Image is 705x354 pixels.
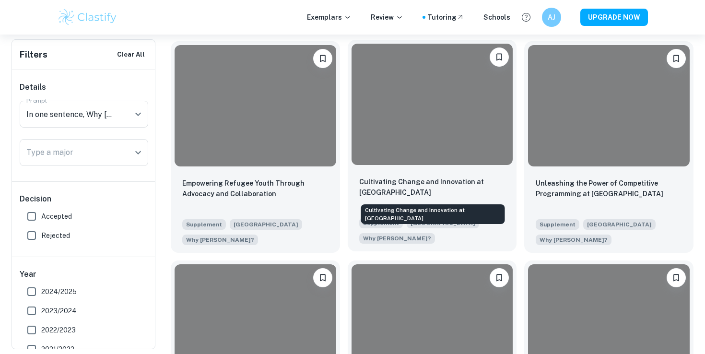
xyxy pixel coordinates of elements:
div: Cultivating Change and Innovation at [GEOGRAPHIC_DATA] [361,204,505,224]
button: AJ [542,8,561,27]
label: Prompt [26,96,47,105]
h6: Year [20,269,148,280]
span: Accepted [41,211,72,222]
a: Schools [483,12,510,23]
a: Tutoring [427,12,464,23]
p: Cultivating Change and Innovation at Brown University [359,177,505,198]
span: Why [PERSON_NAME]? [186,236,254,244]
a: BookmarkEmpowering Refugee Youth Through Advocacy and CollaborationSupplement[GEOGRAPHIC_DATA]In ... [171,41,340,252]
span: [GEOGRAPHIC_DATA] [583,219,656,230]
span: Rejected [41,230,70,241]
button: Help and Feedback [518,9,534,25]
span: Why [PERSON_NAME]? [540,236,608,244]
span: Supplement [536,219,579,230]
span: 2023/2024 [41,306,77,316]
span: In one sentence, Why Brown? [536,234,611,245]
button: Bookmark [313,268,332,287]
span: In one sentence, Why Brown? [182,234,258,245]
p: Review [371,12,403,23]
h6: Filters [20,48,47,61]
button: Bookmark [490,47,509,67]
a: BookmarkCultivating Change and Innovation at Brown UniversitySupplement[GEOGRAPHIC_DATA]In one se... [348,41,517,252]
span: Supplement [359,218,403,228]
span: 2024/2025 [41,286,77,297]
button: UPGRADE NOW [580,9,648,26]
img: Clastify logo [57,8,118,27]
h6: AJ [546,12,557,23]
p: Empowering Refugee Youth Through Advocacy and Collaboration [182,178,329,199]
span: Supplement [182,219,226,230]
button: Bookmark [490,268,509,287]
a: BookmarkUnleashing the Power of Competitive Programming at Brown UniversitySupplement[GEOGRAPHIC_... [524,41,693,252]
button: Bookmark [667,268,686,287]
button: Clear All [115,47,147,62]
button: Bookmark [667,49,686,68]
p: Exemplars [307,12,352,23]
button: Bookmark [313,49,332,68]
h6: Details [20,82,148,93]
h6: Decision [20,193,148,205]
span: Why [PERSON_NAME]? [363,234,431,243]
span: [GEOGRAPHIC_DATA] [230,219,302,230]
p: Unleashing the Power of Competitive Programming at Brown University [536,178,682,199]
button: Open [131,146,145,159]
span: In one sentence, Why Brown? [359,232,435,244]
button: Open [131,107,145,121]
span: 2022/2023 [41,325,76,335]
